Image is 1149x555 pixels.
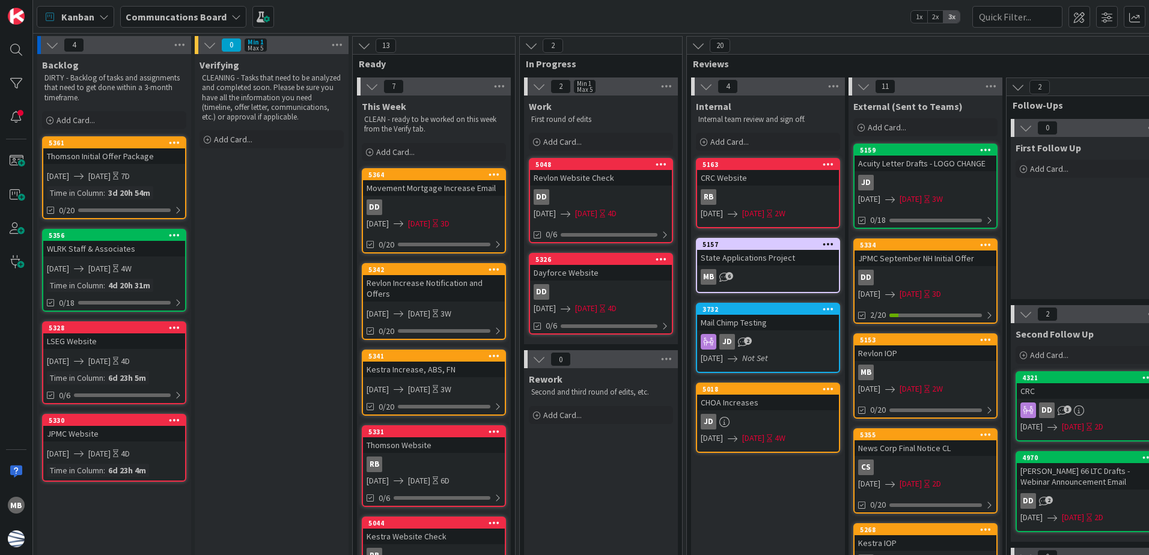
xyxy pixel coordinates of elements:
div: Min 1 [248,39,264,45]
span: [DATE] [88,355,111,368]
div: DD [858,270,874,285]
span: [DATE] [408,308,430,320]
div: Kestra IOP [855,535,996,551]
span: [DATE] [742,207,764,220]
span: In Progress [526,58,667,70]
span: [DATE] [47,170,69,183]
span: 3x [943,11,960,23]
span: Ready [359,58,500,70]
span: Add Card... [543,410,582,420]
span: [DATE] [408,383,430,396]
div: JD [719,334,735,350]
div: 5044 [368,519,505,527]
span: 0 [221,38,242,52]
div: 5364 [368,171,505,179]
div: 5334 [855,240,996,250]
div: MB [8,497,25,514]
span: Add Card... [1030,350,1068,360]
div: DD [855,270,996,285]
div: 5044Kestra Website Check [363,518,505,544]
span: [DATE] [1062,511,1084,524]
span: [DATE] [47,447,69,460]
span: [DATE] [858,478,880,490]
div: Max 5 [248,45,263,51]
span: 0/18 [870,214,886,226]
span: 6 [725,272,733,280]
div: Max 5 [577,86,593,92]
div: 5048 [530,159,672,170]
div: Thomson Initial Offer Package [43,148,185,164]
div: RB [367,456,382,472]
div: 5341 [363,351,505,362]
div: 3732 [703,305,839,314]
span: Second Follow Up [1016,328,1094,340]
div: 3D [440,217,450,230]
div: 5361 [49,139,185,147]
div: CS [855,459,996,475]
span: [DATE] [534,207,556,220]
div: 5331 [368,428,505,436]
div: 2D [932,478,941,490]
span: [DATE] [367,308,389,320]
span: Add Card... [214,134,252,145]
div: Mail Chimp Testing [697,315,839,330]
div: 4D [121,447,130,460]
div: CS [858,459,874,475]
div: 7D [121,170,130,183]
div: 3W [440,383,451,396]
div: 3W [440,308,451,320]
span: [DATE] [858,383,880,395]
div: JD [855,175,996,190]
div: 5355News Corp Final Notice CL [855,429,996,456]
span: Add Card... [376,147,415,157]
div: Kestra Website Check [363,529,505,544]
span: External (Sent to Teams) [853,100,963,112]
span: [DATE] [367,383,389,396]
div: MB [858,365,874,380]
span: 4 [64,38,84,52]
div: 5364 [363,169,505,180]
div: 5328 [43,323,185,333]
div: Revlon Website Check [530,170,672,186]
div: Min 1 [577,80,591,86]
div: JD [701,414,716,429]
div: 5157 [703,240,839,249]
div: 5159 [860,146,996,154]
p: Internal team review and sign off. [698,115,838,124]
div: 5153 [855,335,996,345]
div: 4d 20h 31m [105,279,153,292]
span: 0/20 [379,401,394,413]
div: 5048Revlon Website Check [530,159,672,186]
div: 5356 [49,231,185,240]
span: 7 [383,79,404,94]
div: 5342Revlon Increase Notification and Offers [363,264,505,302]
div: 5342 [368,265,505,274]
span: Rework [529,373,562,385]
div: WLRK Staff & Associates [43,241,185,256]
div: DD [1039,402,1055,418]
div: 5356 [43,230,185,241]
div: MB [697,269,839,285]
span: [DATE] [742,432,764,444]
div: 2W [775,207,785,220]
div: 5048 [535,160,672,169]
div: 3732Mail Chimp Testing [697,304,839,330]
span: [DATE] [858,288,880,300]
div: 5157 [697,239,839,250]
span: 0 [1037,121,1058,135]
span: [DATE] [1020,420,1043,433]
span: [DATE] [701,432,723,444]
div: 5355 [860,431,996,439]
div: 4D [608,207,617,220]
span: 2 [744,337,752,345]
span: [DATE] [701,352,723,365]
div: 5334 [860,241,996,249]
div: JD [697,334,839,350]
div: RB [697,189,839,205]
div: 3D [932,288,941,300]
p: First round of edits [531,115,671,124]
span: 4 [718,79,738,94]
div: 4D [121,355,130,368]
span: [DATE] [575,207,597,220]
span: 2 [543,38,563,53]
